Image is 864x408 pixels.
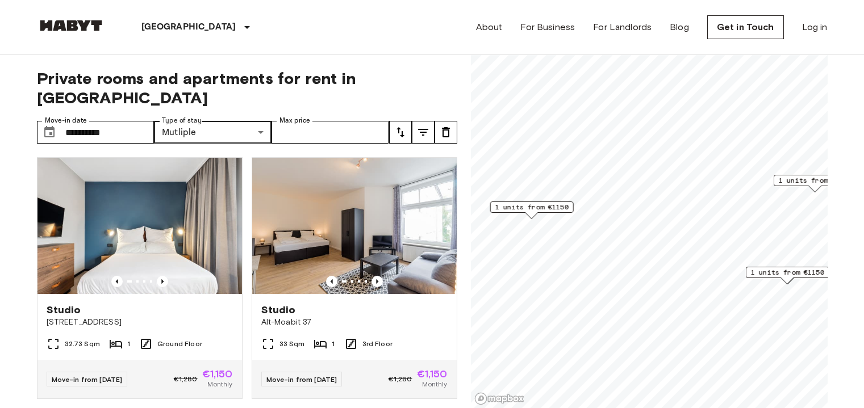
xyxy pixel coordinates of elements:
img: Marketing picture of unit DE-01-482-008-01 [37,158,242,294]
a: Marketing picture of unit DE-01-482-008-01Previous imagePrevious imageStudio[STREET_ADDRESS]32.73... [37,157,243,399]
span: €1,280 [389,374,412,384]
span: 33 Sqm [279,339,305,349]
span: €1,150 [417,369,448,379]
span: 1 [127,339,130,349]
a: Mapbox logo [474,392,524,405]
a: About [476,20,503,34]
span: €1,280 [174,374,198,384]
label: Type of stay [162,116,202,125]
a: Log in [802,20,828,34]
button: Choose date, selected date is 1 Nov 2025 [38,121,61,144]
button: Previous image [372,276,383,287]
span: Move-in from [DATE] [266,375,337,384]
label: Max price [279,116,310,125]
img: Habyt [37,20,105,31]
span: Monthly [422,379,447,389]
span: 32.73 Sqm [65,339,100,349]
div: Map marker [745,267,829,284]
span: 1 units from €1100 [778,175,852,186]
a: For Landlords [593,20,652,34]
button: tune [435,121,457,144]
div: Map marker [773,175,857,192]
img: Marketing picture of unit DE-01-087-003-01H [252,158,457,294]
p: [GEOGRAPHIC_DATA] [141,20,236,34]
button: Previous image [111,276,123,287]
span: 1 units from €1150 [495,202,568,212]
button: tune [389,121,412,144]
span: Ground Floor [157,339,202,349]
a: For Business [520,20,575,34]
a: Marketing picture of unit DE-01-087-003-01HPrevious imagePrevious imageStudioAlt-Moabit 3733 Sqm1... [252,157,457,399]
span: Monthly [207,379,232,389]
div: Map marker [490,201,573,219]
span: 1 [332,339,335,349]
label: Move-in date [45,116,87,125]
span: 3rd Floor [362,339,393,349]
a: Get in Touch [707,15,784,39]
button: Previous image [326,276,337,287]
div: Mutliple [154,121,272,144]
a: Blog [670,20,689,34]
span: Studio [261,303,296,317]
span: [STREET_ADDRESS] [47,317,233,328]
span: Private rooms and apartments for rent in [GEOGRAPHIC_DATA] [37,69,457,107]
button: tune [412,121,435,144]
span: Studio [47,303,81,317]
button: Previous image [157,276,168,287]
span: Move-in from [DATE] [52,375,123,384]
span: 1 units from €1150 [750,267,824,277]
span: €1,150 [202,369,233,379]
span: Alt-Moabit 37 [261,317,448,328]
